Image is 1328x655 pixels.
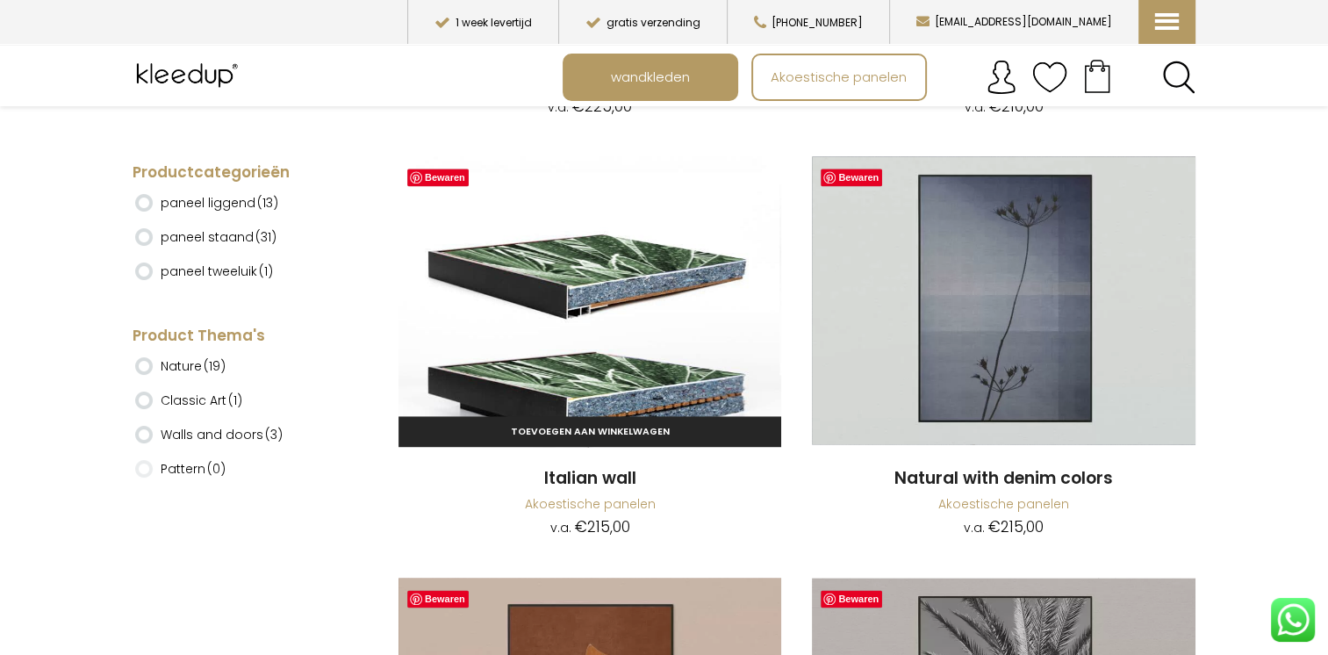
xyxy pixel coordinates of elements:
span: (0) [207,460,226,478]
span: € [988,96,1001,117]
img: Natural With Denim Colors [812,156,1195,443]
span: € [572,96,585,117]
span: € [575,516,587,537]
label: paneel tweeluik [161,256,273,286]
a: Akoestische panelen [525,495,656,513]
nav: Main menu [563,54,1209,101]
img: Kleedup [133,54,246,97]
bdi: 210,00 [988,96,1043,117]
span: (1) [228,392,242,409]
a: Natural With Denim ColorsDetail Wandkleed [812,156,1195,446]
a: Akoestische panelen [938,495,1069,513]
a: Bewaren [821,169,882,186]
h4: Product Thema's [133,326,345,347]
span: wandkleden [601,60,700,93]
label: Classic Art [161,385,242,415]
a: Bewaren [821,590,882,608]
bdi: 215,00 [575,516,630,537]
bdi: 225,00 [572,96,632,117]
span: (3) [265,426,283,443]
img: verlanglijstje.svg [1032,60,1067,95]
label: paneel staand [161,222,276,252]
a: Italian Wall [398,156,781,446]
img: account.svg [984,60,1019,95]
span: (1) [259,263,273,280]
a: Italian wall [398,467,781,491]
span: v.a. [964,98,985,116]
a: Natural with denim colors [812,467,1195,491]
a: Bewaren [407,169,469,186]
span: € [988,516,1001,537]
label: paneel liggend [161,188,278,218]
label: Nature [161,351,226,381]
a: Bewaren [407,590,469,608]
span: Akoestische panelen [761,60,916,93]
span: v.a. [550,519,571,536]
label: Walls and doors [161,420,283,450]
span: v.a. [548,98,569,116]
a: wandkleden [564,55,736,99]
a: Your cart [1067,54,1127,97]
a: Akoestische panelen [753,55,925,99]
a: Search [1162,61,1195,94]
span: (19) [204,357,226,375]
h4: Productcategorieën [133,162,345,184]
span: (31) [255,228,276,246]
label: Pattern [161,454,226,484]
a: Toevoegen aan winkelwagen: “Italian wall“ [398,416,781,447]
span: v.a. [964,519,985,536]
span: (13) [257,194,278,212]
bdi: 215,00 [988,516,1044,537]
